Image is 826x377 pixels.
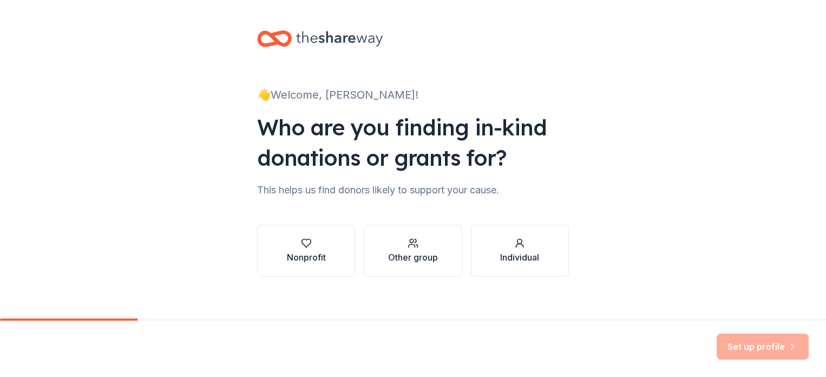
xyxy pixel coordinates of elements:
[500,251,539,264] div: Individual
[287,251,326,264] div: Nonprofit
[257,86,569,103] div: 👋 Welcome, [PERSON_NAME]!
[257,181,569,199] div: This helps us find donors likely to support your cause.
[364,225,462,277] button: Other group
[257,112,569,173] div: Who are you finding in-kind donations or grants for?
[257,225,355,277] button: Nonprofit
[471,225,569,277] button: Individual
[388,251,438,264] div: Other group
